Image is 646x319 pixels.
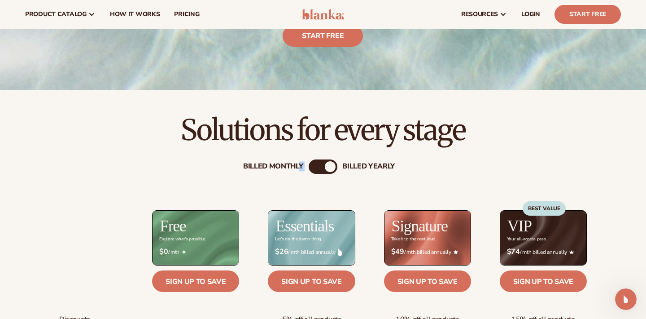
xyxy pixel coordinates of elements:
span: resources [461,11,498,18]
img: Star_6.png [454,250,458,254]
a: Sign up to save [152,270,239,292]
button: Collapse window [270,4,287,21]
span: / mth billed annually [275,248,348,256]
div: billed Yearly [342,163,395,171]
a: Start free [283,25,363,47]
img: Free_Icon_bb6e7c7e-73f8-44bd-8ed0-223ea0fc522e.png [182,250,186,254]
h2: Essentials [275,218,334,234]
strong: $26 [275,248,288,256]
iframe: Intercom live chat [615,288,637,310]
h2: VIP [507,218,532,234]
div: BEST VALUE [523,201,566,216]
a: Sign up to save [384,270,471,292]
h2: Signature [392,218,448,234]
div: Close [287,4,303,20]
div: Let’s do the damn thing. [275,237,322,242]
button: go back [6,4,23,21]
div: Take it to the next level. [391,237,436,242]
span: LOGIN [521,11,540,18]
img: logo [302,9,345,20]
strong: $74 [507,248,520,256]
img: VIP_BG_199964bd-3653-43bc-8a67-789d2d7717b9.jpg [500,211,586,265]
img: free_bg.png [153,211,239,265]
img: Crown_2d87c031-1b5a-4345-8312-a4356ddcde98.png [569,250,574,254]
a: Start Free [554,5,621,24]
span: / mth billed annually [507,248,580,256]
h2: Solutions for every stage [25,115,621,145]
span: / mth billed annually [391,248,464,256]
div: Billed Monthly [243,163,303,171]
a: Sign up to save [500,270,587,292]
a: Sign up to save [268,270,355,292]
div: Explore what's possible. [159,237,205,242]
div: Your all-access pass. [507,237,546,242]
span: product catalog [25,11,87,18]
span: / mth [159,248,232,256]
img: drop.png [338,248,342,256]
strong: $0 [159,248,168,256]
h2: Free [160,218,186,234]
span: pricing [174,11,199,18]
strong: $49 [391,248,404,256]
span: How It Works [110,11,160,18]
img: Essentials_BG_9050f826-5aa9-47d9-a362-757b82c62641.jpg [268,211,354,265]
img: Signature_BG_eeb718c8-65ac-49e3-a4e5-327c6aa73146.jpg [384,211,471,265]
